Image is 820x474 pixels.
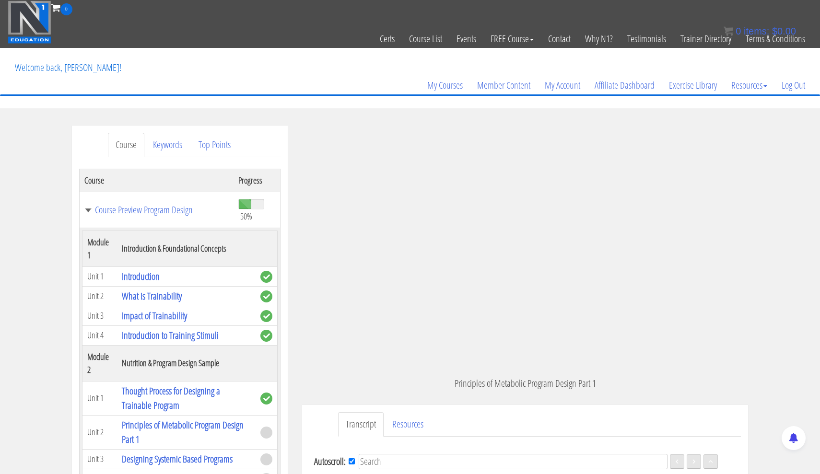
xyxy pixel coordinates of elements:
[772,26,796,36] bdi: 0.00
[578,15,620,62] a: Why N1?
[302,376,748,391] p: Principles of Metabolic Program Design Part 1
[260,290,272,302] span: complete
[8,0,51,44] img: n1-education
[373,15,402,62] a: Certs
[122,384,220,412] a: Thought Process for Designing a Trainable Program
[772,26,777,36] span: $
[82,266,117,286] td: Unit 1
[402,15,449,62] a: Course List
[84,205,229,215] a: Course Preview Program Design
[108,133,144,157] a: Course
[662,62,724,108] a: Exercise Library
[51,1,72,14] a: 0
[234,169,280,192] th: Progress
[122,309,187,322] a: Impact of Trainability
[338,412,384,437] a: Transcript
[122,270,160,283] a: Introduction
[60,3,72,15] span: 0
[736,26,741,36] span: 0
[122,329,219,342] a: Introduction to Training Stimuli
[82,415,117,449] td: Unit 2
[145,133,190,157] a: Keywords
[260,330,272,342] span: complete
[673,15,738,62] a: Trainer Directory
[82,325,117,345] td: Unit 4
[82,306,117,325] td: Unit 3
[117,231,256,266] th: Introduction & Foundational Concepts
[80,169,234,192] th: Course
[82,381,117,415] td: Unit 1
[483,15,541,62] a: FREE Course
[538,62,587,108] a: My Account
[359,454,668,469] input: Search
[541,15,578,62] a: Contact
[260,271,272,283] span: complete
[744,26,769,36] span: items:
[587,62,662,108] a: Affiliate Dashboard
[724,26,796,36] a: 0 items: $0.00
[122,418,244,446] a: Principles of Metabolic Program Design Part 1
[117,345,256,381] th: Nutrition & Program Design Sample
[122,289,182,302] a: What is Trainability
[385,412,431,437] a: Resources
[82,286,117,306] td: Unit 2
[82,449,117,469] td: Unit 3
[122,452,233,465] a: Designing Systemic Based Programs
[260,393,272,405] span: complete
[191,133,238,157] a: Top Points
[260,310,272,322] span: complete
[82,231,117,266] th: Module 1
[82,345,117,381] th: Module 2
[774,62,812,108] a: Log Out
[620,15,673,62] a: Testimonials
[724,26,733,36] img: icon11.png
[449,15,483,62] a: Events
[420,62,470,108] a: My Courses
[470,62,538,108] a: Member Content
[738,15,812,62] a: Terms & Conditions
[8,48,129,87] p: Welcome back, [PERSON_NAME]!
[240,211,252,221] span: 50%
[724,62,774,108] a: Resources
